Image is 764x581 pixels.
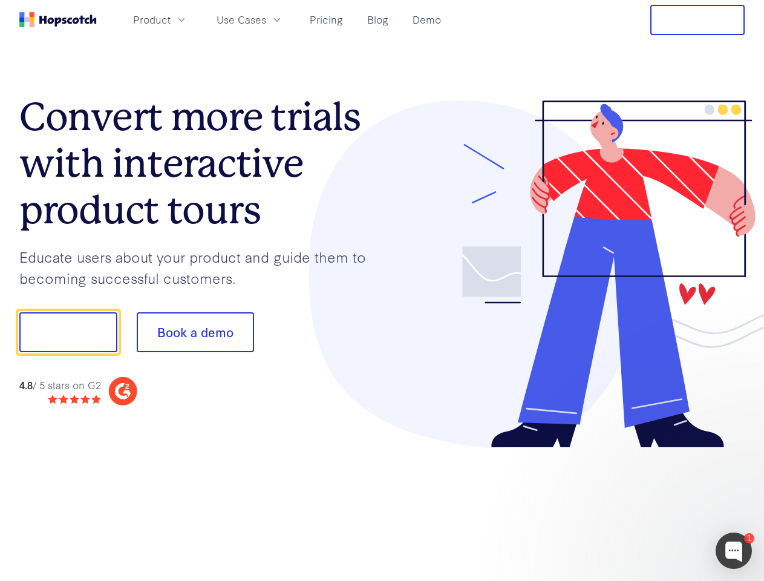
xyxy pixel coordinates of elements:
button: Use Cases [209,10,290,30]
button: Show me! [19,312,117,352]
div: 1 [744,533,754,543]
button: Product [126,10,195,30]
a: Blog [362,10,393,30]
p: Educate users about your product and guide them to becoming successful customers. [19,246,382,288]
div: / 5 stars on G2 [19,378,101,393]
span: Use Cases [217,12,266,27]
a: Pricing [305,10,348,30]
a: Home [19,12,97,27]
strong: 4.8 [19,378,33,392]
h1: Convert more trials with interactive product tours [19,94,382,233]
a: Demo [408,10,446,30]
button: Book a demo [137,312,254,352]
button: Free Trial [650,5,745,35]
span: Product [133,12,171,27]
